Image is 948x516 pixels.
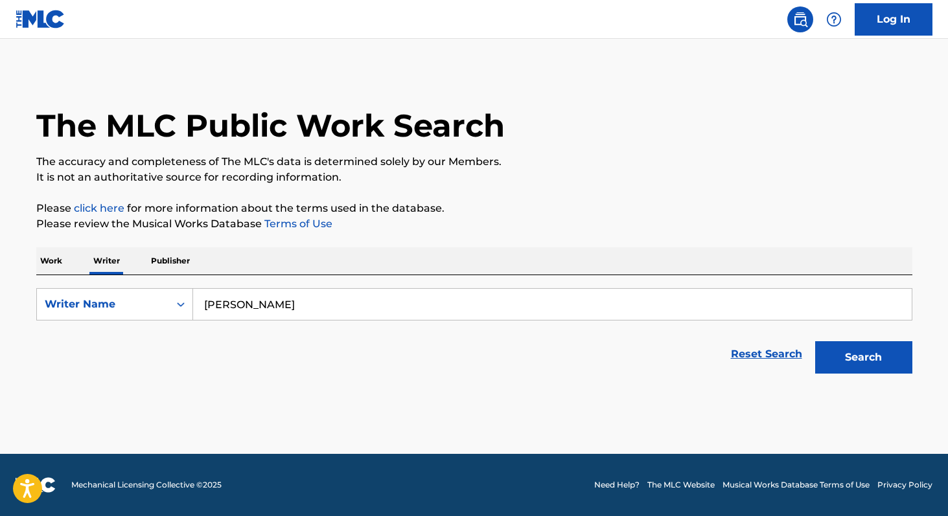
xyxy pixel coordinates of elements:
[792,12,808,27] img: search
[36,247,66,275] p: Work
[594,479,640,491] a: Need Help?
[821,6,847,32] div: Help
[71,479,222,491] span: Mechanical Licensing Collective © 2025
[36,106,505,145] h1: The MLC Public Work Search
[877,479,932,491] a: Privacy Policy
[36,201,912,216] p: Please for more information about the terms used in the database.
[147,247,194,275] p: Publisher
[787,6,813,32] a: Public Search
[36,170,912,185] p: It is not an authoritative source for recording information.
[36,154,912,170] p: The accuracy and completeness of The MLC's data is determined solely by our Members.
[855,3,932,36] a: Log In
[647,479,715,491] a: The MLC Website
[45,297,161,312] div: Writer Name
[723,479,870,491] a: Musical Works Database Terms of Use
[16,10,65,28] img: MLC Logo
[36,288,912,380] form: Search Form
[826,12,842,27] img: help
[36,216,912,232] p: Please review the Musical Works Database
[815,341,912,374] button: Search
[74,202,124,214] a: click here
[89,247,124,275] p: Writer
[262,218,332,230] a: Terms of Use
[724,340,809,368] a: Reset Search
[16,477,56,493] img: logo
